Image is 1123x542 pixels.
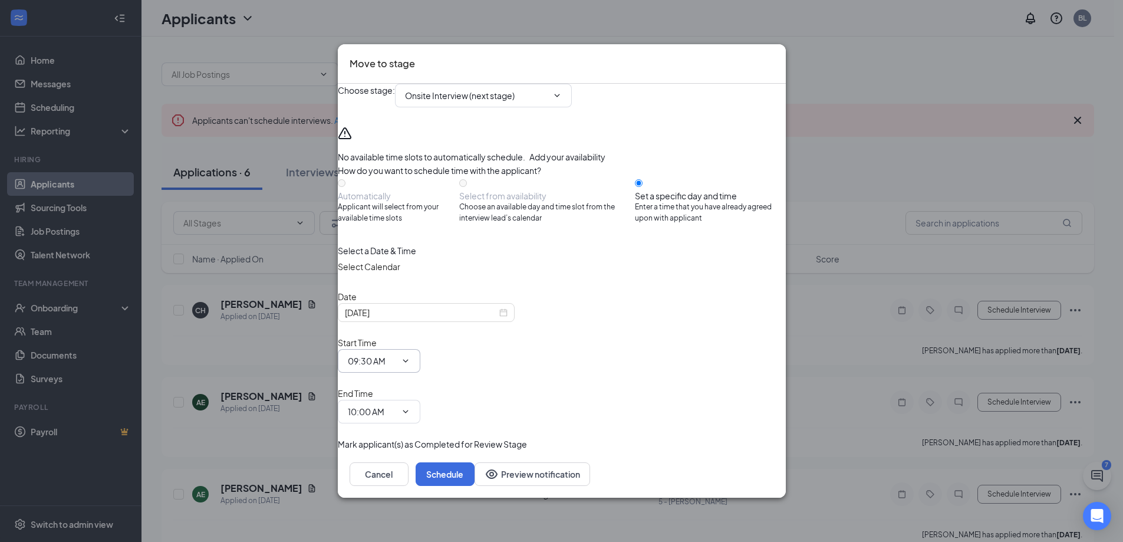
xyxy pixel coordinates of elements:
div: How do you want to schedule time with the applicant? [338,164,786,177]
div: Select from availability [459,190,635,202]
span: Select Calendar [338,261,400,272]
svg: Eye [485,467,499,481]
span: Date [338,291,357,302]
input: Start time [348,354,396,367]
div: Select a Date & Time [338,244,786,257]
input: End time [348,405,396,418]
svg: ChevronDown [401,407,410,416]
span: Choose an available day and time slot from the interview lead’s calendar [459,202,635,224]
span: Enter a time that you have already agreed upon with applicant [635,202,785,224]
div: Set a specific day and time [635,190,785,202]
input: Sep 16, 2025 [345,306,497,319]
div: No available time slots to automatically schedule. [338,151,786,163]
svg: ChevronDown [552,91,562,100]
span: Applicant will select from your available time slots [338,202,460,224]
svg: Warning [338,126,352,140]
span: End Time [338,388,373,399]
div: Open Intercom Messenger [1083,502,1111,530]
button: Schedule [416,462,475,486]
h3: Move to stage [350,56,415,71]
span: Start Time [338,337,377,348]
svg: ChevronDown [401,356,410,366]
button: Preview notificationEye [475,462,590,486]
span: Choose stage : [338,84,395,107]
span: Mark applicant(s) as Completed for Review Stage [338,438,527,451]
button: Cancel [350,462,409,486]
div: Automatically [338,190,460,202]
button: Add your availability [529,151,605,163]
